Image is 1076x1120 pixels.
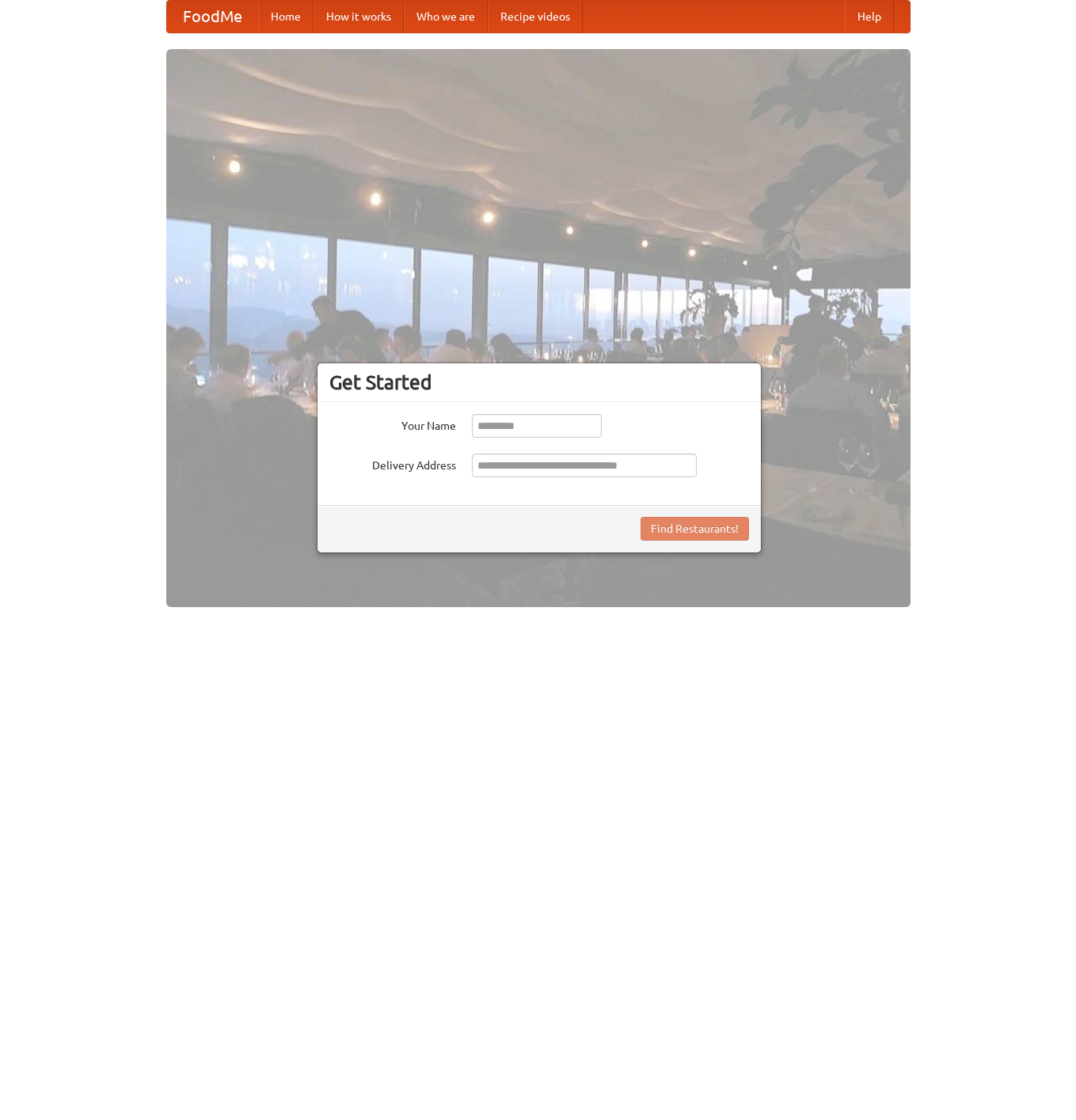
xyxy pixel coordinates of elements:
[404,1,488,32] a: Who we are
[314,1,404,32] a: How it works
[329,370,749,394] h3: Get Started
[641,517,749,541] button: Find Restaurants!
[167,1,258,32] a: FoodMe
[258,1,314,32] a: Home
[488,1,583,32] a: Recipe videos
[845,1,894,32] a: Help
[329,414,456,434] label: Your Name
[329,454,456,473] label: Delivery Address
